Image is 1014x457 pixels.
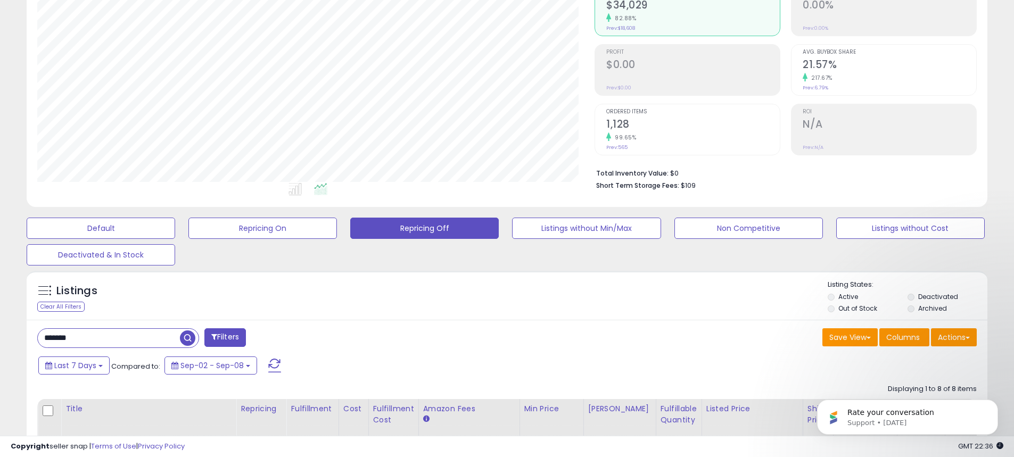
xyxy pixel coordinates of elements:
div: Fulfillment Cost [373,403,414,426]
button: Filters [204,328,246,347]
p: Listing States: [828,280,987,290]
small: Prev: $18,608 [606,25,635,31]
div: seller snap | | [11,442,185,452]
div: Fulfillment [291,403,334,414]
b: Total Inventory Value: [596,169,669,178]
div: Min Price [524,403,579,414]
b: Short Term Storage Fees: [596,181,679,190]
div: Amazon Fees [423,403,515,414]
button: Listings without Cost [836,218,985,239]
label: Out of Stock [838,304,877,313]
span: Avg. Buybox Share [803,49,976,55]
button: Actions [931,328,977,346]
button: Sep-02 - Sep-08 [164,356,257,375]
strong: Copyright [11,441,50,451]
span: Compared to: [111,361,160,371]
h5: Listings [56,284,97,298]
small: 99.65% [611,134,636,142]
span: Ordered Items [606,109,780,115]
small: Prev: 565 [606,144,628,151]
iframe: Intercom notifications message [801,377,1014,452]
div: Fulfillable Quantity [661,403,697,426]
button: Deactivated & In Stock [27,244,175,265]
h2: 1,128 [606,118,780,132]
div: Repricing [241,403,282,414]
a: Terms of Use [91,441,136,451]
a: Privacy Policy [138,441,185,451]
span: Last 7 Days [54,360,96,371]
span: Columns [886,332,920,343]
div: Clear All Filters [37,302,85,312]
button: Save View [822,328,878,346]
div: Cost [343,403,364,414]
button: Columns [879,328,929,346]
span: ROI [803,109,976,115]
button: Non Competitive [674,218,823,239]
button: Last 7 Days [38,356,110,375]
h2: $0.00 [606,59,780,73]
h2: 21.57% [803,59,976,73]
small: Prev: 6.79% [803,85,828,91]
button: Default [27,218,175,239]
span: Sep-02 - Sep-08 [180,360,244,371]
small: Prev: $0.00 [606,85,631,91]
small: 82.88% [611,14,636,22]
label: Active [838,292,858,301]
label: Deactivated [918,292,958,301]
h2: N/A [803,118,976,132]
span: $109 [681,180,696,190]
div: Listed Price [706,403,798,414]
small: Prev: 0.00% [803,25,828,31]
label: Archived [918,304,947,313]
button: Repricing On [188,218,337,239]
li: $0 [596,166,969,179]
button: Repricing Off [350,218,499,239]
button: Listings without Min/Max [512,218,661,239]
span: Profit [606,49,780,55]
small: Amazon Fees. [423,414,430,424]
div: Title [65,403,232,414]
small: 217.67% [807,74,832,82]
small: Prev: N/A [803,144,823,151]
div: [PERSON_NAME] [588,403,652,414]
